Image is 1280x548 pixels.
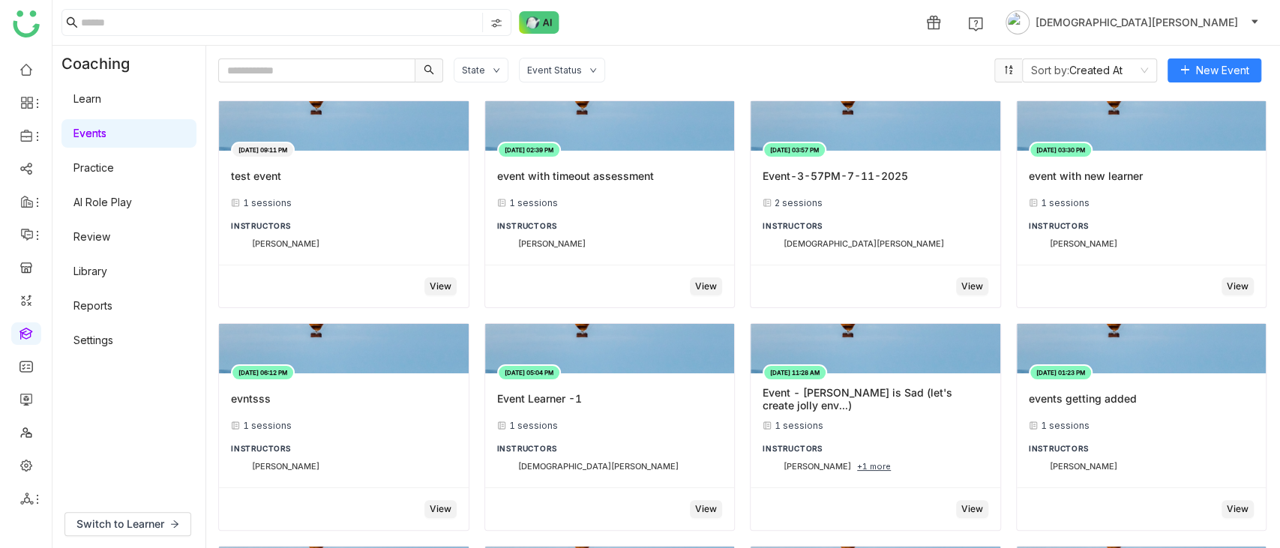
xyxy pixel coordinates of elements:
span: View [1227,502,1249,517]
span: View [695,502,717,517]
img: 684a961782a3912df7c0ce26 [763,457,781,475]
div: [DATE] 01:23 PM [1029,364,1093,381]
div: INSTRUCTORS [763,443,988,454]
div: 1 sessions [497,197,723,208]
a: AI Role Play [73,196,132,208]
button: View [424,500,457,518]
img: event with timeout assessment [485,94,735,157]
div: 1 sessions [1029,420,1255,431]
div: Event Learner -1 [497,392,582,405]
div: [DATE] 03:30 PM [1029,142,1093,158]
div: 1 sessions [231,197,457,208]
div: 1 sessions [231,420,457,431]
img: evntsss [219,317,469,379]
div: [DATE] 03:57 PM [763,142,826,158]
a: Review [73,230,110,243]
button: View [1222,500,1254,518]
nz-select-item: Created At [1031,59,1148,82]
a: Settings [73,334,113,346]
div: Event - [PERSON_NAME] is Sad (let's create jolly env...) [763,386,974,412]
img: Event-3-57PM-7-11-2025 [751,94,1000,157]
span: View [430,502,451,517]
img: avatar [1006,10,1030,34]
button: View [956,277,988,295]
div: INSTRUCTORS [1029,443,1255,454]
span: View [1227,280,1249,294]
div: test event [231,169,281,182]
span: View [961,280,983,294]
span: Switch to Learner [76,516,164,532]
div: events getting added [1029,392,1137,405]
img: Event - Karthick is Sad (let's create jolly env...) [751,317,1000,379]
div: 1 sessions [1029,197,1255,208]
img: help.svg [968,16,983,31]
span: Sort by: [1031,64,1069,76]
div: 2 sessions [763,197,988,208]
div: [DEMOGRAPHIC_DATA][PERSON_NAME] [784,238,944,250]
button: [DEMOGRAPHIC_DATA][PERSON_NAME] [1003,10,1262,34]
button: View [956,500,988,518]
button: View [424,277,457,295]
div: [DATE] 02:39 PM [497,142,561,158]
button: View [690,500,722,518]
div: INSTRUCTORS [763,220,988,232]
img: 684a9b22de261c4b36a3d00f [231,457,249,475]
img: events getting added [1017,317,1267,379]
div: Event Status [527,64,582,76]
span: New Event [1196,62,1249,79]
img: 684a9aedde261c4b36a3ced9 [1029,457,1047,475]
div: INSTRUCTORS [231,443,457,454]
div: [DATE] 09:11 PM [231,142,295,158]
div: State [462,64,485,76]
img: ask-buddy-normal.svg [519,11,559,34]
button: View [690,277,722,295]
div: INSTRUCTORS [1029,220,1255,232]
img: test event [219,94,469,157]
img: 684a9ad2de261c4b36a3cd74 [231,235,249,253]
div: Coaching [52,46,152,82]
a: Events [73,127,106,139]
span: View [430,280,451,294]
a: Learn [73,92,101,105]
span: View [961,502,983,517]
div: 1 sessions [763,420,988,431]
img: 684a9b06de261c4b36a3cf65 [763,235,781,253]
div: [DATE] 06:12 PM [231,364,295,381]
img: event with new learner [1017,94,1267,157]
div: [PERSON_NAME] [784,460,851,473]
img: search-type.svg [490,17,502,29]
a: Reports [73,299,112,312]
div: +1 more [857,460,891,473]
div: evntsss [231,392,271,405]
div: [PERSON_NAME] [518,238,586,250]
div: [PERSON_NAME] [1050,460,1117,473]
span: View [695,280,717,294]
div: INSTRUCTORS [497,443,723,454]
button: View [1222,277,1254,295]
img: Event Learner -1 [485,317,735,379]
img: 684a9b06de261c4b36a3cf65 [497,457,515,475]
div: [DATE] 11:28 AM [763,364,827,381]
div: [PERSON_NAME] [252,460,319,473]
img: 684a9aedde261c4b36a3ced9 [1029,235,1047,253]
a: Library [73,265,107,277]
a: Practice [73,161,114,174]
button: New Event [1168,58,1261,82]
div: event with new learner [1029,169,1143,182]
div: 1 sessions [497,420,723,431]
div: [PERSON_NAME] [252,238,319,250]
span: [DEMOGRAPHIC_DATA][PERSON_NAME] [1036,14,1238,31]
img: 684a9b22de261c4b36a3d00f [497,235,515,253]
div: event with timeout assessment [497,169,654,182]
div: INSTRUCTORS [231,220,457,232]
img: logo [13,10,40,37]
div: [PERSON_NAME] [1050,238,1117,250]
div: Event-3-57PM-7-11-2025 [763,169,908,182]
div: [DEMOGRAPHIC_DATA][PERSON_NAME] [518,460,679,473]
button: Switch to Learner [64,512,191,536]
div: [DATE] 05:04 PM [497,364,561,381]
div: INSTRUCTORS [497,220,723,232]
